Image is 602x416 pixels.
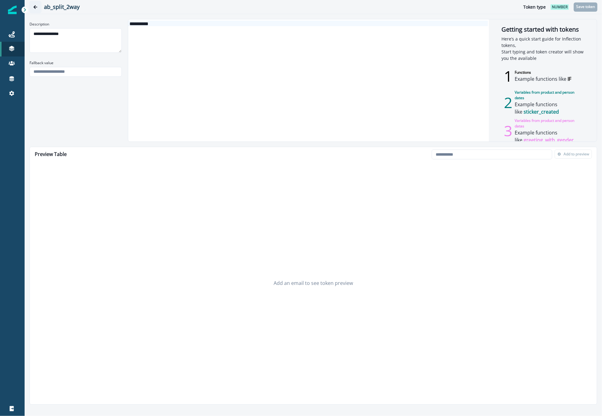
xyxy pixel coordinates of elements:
h2: ab_split_2way [44,4,511,10]
p: Add to preview [564,152,589,156]
button: Go back [29,1,42,13]
button: Add to preview [555,150,592,159]
p: 2 [501,91,515,114]
p: 3 [501,120,515,142]
p: Add an email to see token preview [274,279,353,287]
span: sticker_created [524,108,559,115]
p: Example functions like [515,75,571,83]
p: Functions [515,70,571,75]
h2: Getting started with tokens [501,26,584,33]
p: Variables from product and person dates [515,90,584,101]
p: Example functions like [515,129,584,144]
h2: Preview Table [32,149,69,160]
p: Variables from product and person datas [515,118,584,129]
span: number [551,4,569,10]
span: IF [568,76,571,82]
p: Fallback value [30,60,53,66]
p: 1 [501,65,515,87]
p: Token type [523,4,546,10]
button: Save token [574,2,597,12]
span: greeting_with_gender [524,137,574,143]
p: Example functions like [515,101,584,115]
p: Description [30,21,49,27]
img: Inflection [8,6,17,14]
p: Here’s a quick start guide for Inflection tokens, Start typing and token creator will show you th... [501,36,584,61]
p: Save token [576,5,595,9]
